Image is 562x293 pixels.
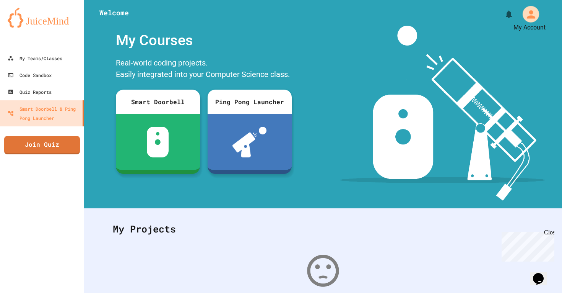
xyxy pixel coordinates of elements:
[208,90,292,114] div: Ping Pong Launcher
[8,104,80,123] div: Smart Doorbell & Ping Pong Launcher
[232,127,266,157] img: ppl-with-ball.png
[112,55,296,84] div: Real-world coding projects. Easily integrated into your Computer Science class.
[8,87,52,97] div: Quiz Reports
[3,3,53,49] div: Chat with us now!Close
[8,54,62,63] div: My Teams/Classes
[116,90,200,114] div: Smart Doorbell
[490,8,515,21] div: My Notifications
[513,3,541,25] div: My Account
[513,23,546,32] div: My Account
[4,136,80,154] a: Join Quiz
[105,214,541,244] div: My Projects
[340,26,545,201] img: banner-image-my-projects.png
[8,8,76,28] img: logo-orange.svg
[530,262,554,285] iframe: chat widget
[499,229,554,262] iframe: chat widget
[112,26,296,55] div: My Courses
[8,70,52,80] div: Code Sandbox
[147,127,169,157] img: sdb-white.svg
